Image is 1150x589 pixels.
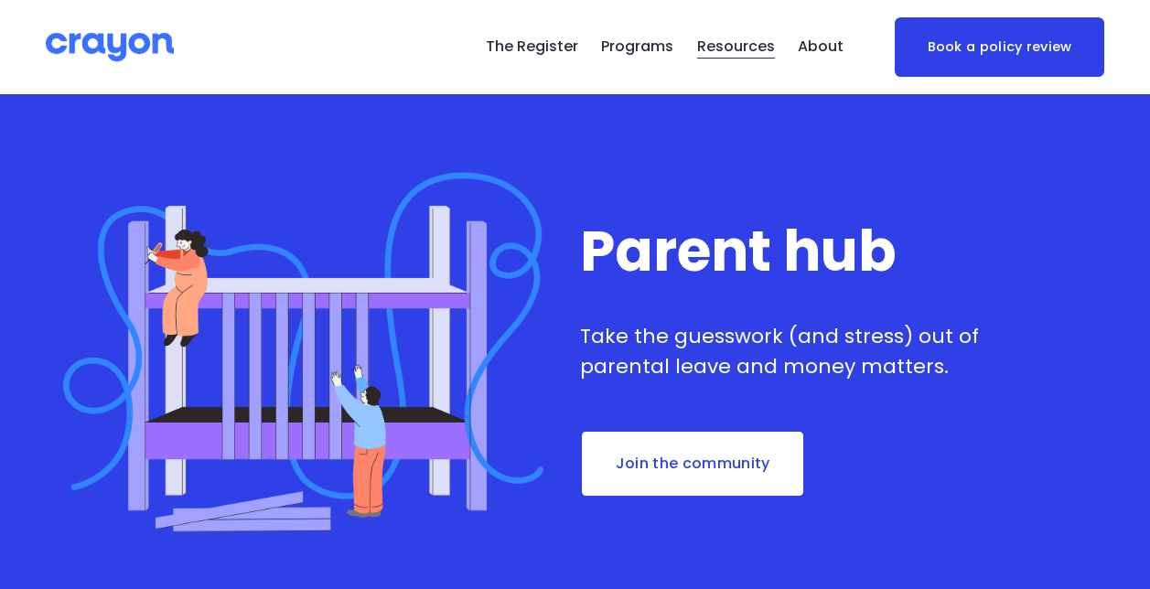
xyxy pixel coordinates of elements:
[580,430,805,498] a: Join the community
[895,17,1103,78] a: Book a policy review
[486,33,578,62] a: The Register
[580,222,1015,282] h1: Parent hub
[601,33,673,62] a: folder dropdown
[46,31,174,63] img: Crayon
[697,33,775,62] a: folder dropdown
[697,34,775,60] span: Resources
[798,34,844,60] span: About
[601,34,673,60] span: Programs
[580,321,1015,381] p: Take the guesswork (and stress) out of parental leave and money matters.
[798,33,844,62] a: folder dropdown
